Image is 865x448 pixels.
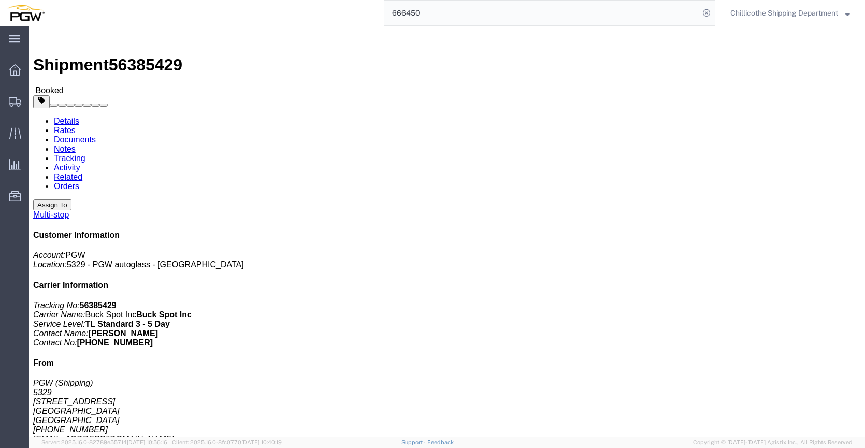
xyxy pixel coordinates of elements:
span: [DATE] 10:40:19 [241,439,282,445]
a: Feedback [427,439,454,445]
img: logo [7,5,45,21]
button: Chillicothe Shipping Department [730,7,850,19]
iframe: FS Legacy Container [29,26,865,437]
span: [DATE] 10:56:16 [127,439,167,445]
span: Server: 2025.16.0-82789e55714 [41,439,167,445]
a: Support [401,439,427,445]
span: Copyright © [DATE]-[DATE] Agistix Inc., All Rights Reserved [693,438,853,447]
input: Search for shipment number, reference number [384,1,699,25]
span: Chillicothe Shipping Department [730,7,838,19]
span: Client: 2025.16.0-8fc0770 [172,439,282,445]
